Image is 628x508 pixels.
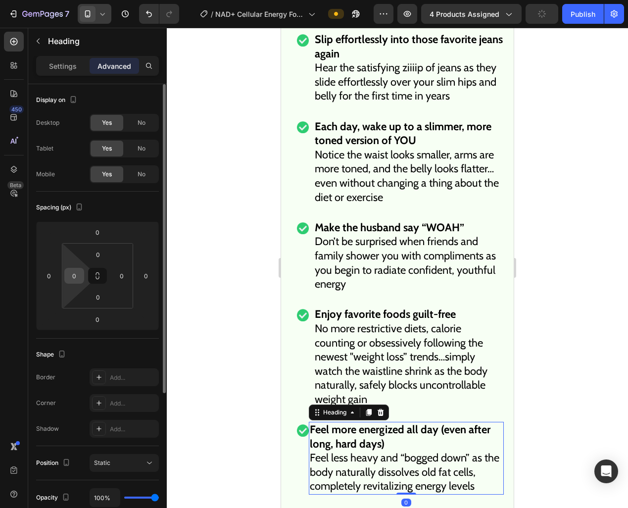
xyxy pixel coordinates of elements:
[67,268,82,283] input: 0px
[102,144,112,153] span: Yes
[36,201,85,214] div: Spacing (px)
[594,459,618,483] div: Open Intercom Messenger
[7,181,24,189] div: Beta
[102,118,112,127] span: Yes
[48,35,155,47] p: Heading
[36,348,68,361] div: Shape
[421,4,522,24] button: 4 products assigned
[138,118,145,127] span: No
[571,9,595,19] div: Publish
[430,9,499,19] span: 4 products assigned
[211,9,213,19] span: /
[42,268,56,283] input: 0
[110,399,156,408] div: Add...
[88,312,107,327] input: 0
[88,225,107,240] input: 0
[88,290,108,305] input: 0px
[36,144,53,153] div: Tablet
[138,170,145,179] span: No
[36,373,55,382] div: Border
[215,9,304,19] span: NAD+ Cellular Energy Formula - Healora
[36,118,59,127] div: Desktop
[114,268,129,283] input: 0px
[94,459,110,466] span: Static
[88,247,108,262] input: 0px
[36,457,72,470] div: Position
[562,4,604,24] button: Publish
[97,61,131,71] p: Advanced
[110,425,156,434] div: Add...
[36,170,55,179] div: Mobile
[65,8,69,20] p: 7
[9,105,24,113] div: 450
[90,454,159,472] button: Static
[102,170,112,179] span: Yes
[281,28,514,508] iframe: Design area
[110,373,156,382] div: Add...
[4,4,74,24] button: 7
[36,399,56,407] div: Corner
[90,489,120,507] input: Auto
[138,144,145,153] span: No
[36,424,59,433] div: Shadow
[36,491,72,505] div: Opacity
[139,268,153,283] input: 0
[49,61,77,71] p: Settings
[36,94,79,107] div: Display on
[139,4,179,24] div: Undo/Redo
